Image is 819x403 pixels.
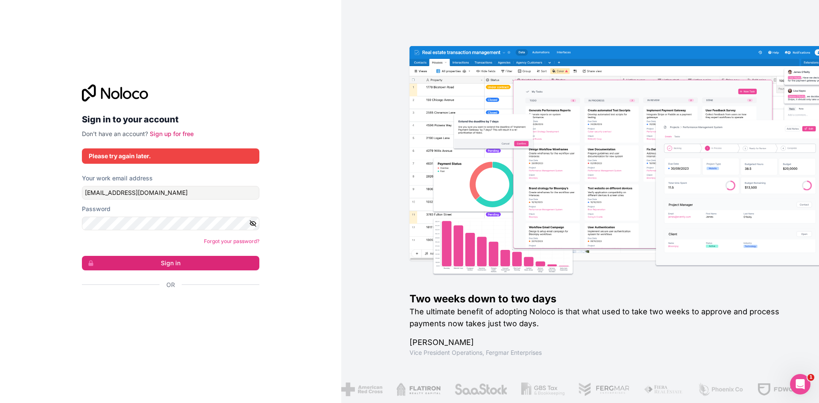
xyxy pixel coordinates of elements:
iframe: Sign in with Google Button [78,299,257,317]
img: /assets/phoenix-BREaitsQ.png [697,383,743,396]
label: Password [82,205,110,213]
span: Don't have an account? [82,130,148,137]
h2: Sign in to your account [82,112,259,127]
div: Please try again later. [89,152,253,160]
iframe: Intercom live chat [790,374,810,394]
span: Or [166,281,175,289]
a: Forgot your password? [204,238,259,244]
img: /assets/american-red-cross-BAupjrZR.png [341,383,383,396]
input: Password [82,217,259,230]
h1: Vice President Operations , Fergmar Enterprises [409,348,792,357]
img: /assets/fdworks-Bi04fVtw.png [757,383,807,396]
a: Sign up for free [150,130,194,137]
h1: Two weeks down to two days [409,292,792,306]
img: /assets/fiera-fwj2N5v4.png [644,383,684,396]
img: /assets/gbstax-C-GtDUiK.png [521,383,565,396]
h1: [PERSON_NAME] [409,336,792,348]
img: /assets/saastock-C6Zbiodz.png [454,383,508,396]
h2: The ultimate benefit of adopting Noloco is that what used to take two weeks to approve and proces... [409,306,792,330]
button: Sign in [82,256,259,270]
span: 1 [807,374,814,381]
input: Email address [82,186,259,200]
label: Your work email address [82,174,153,183]
img: /assets/flatiron-C8eUkumj.png [396,383,441,396]
img: /assets/fergmar-CudnrXN5.png [578,383,630,396]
